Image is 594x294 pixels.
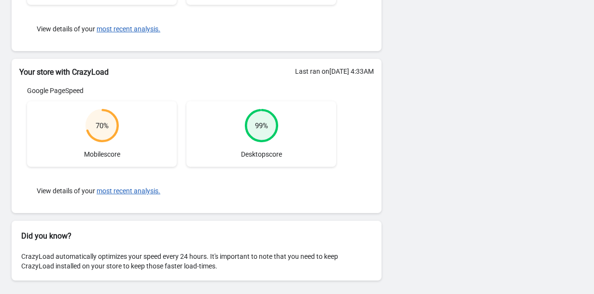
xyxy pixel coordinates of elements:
[27,101,177,167] div: Mobile score
[21,230,372,242] h2: Did you know?
[255,121,268,131] div: 99 %
[27,176,336,205] div: View details of your
[27,86,336,95] div: Google PageSpeed
[186,101,336,167] div: Desktop score
[96,121,109,131] div: 70 %
[12,242,382,281] div: CrazyLoad automatically optimizes your speed every 24 hours. It's important to note that you need...
[97,187,160,195] button: most recent analysis.
[27,14,336,43] div: View details of your
[19,67,374,78] h2: Your store with CrazyLoad
[97,25,160,33] button: most recent analysis.
[295,67,374,76] div: Last ran on [DATE] 4:33AM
